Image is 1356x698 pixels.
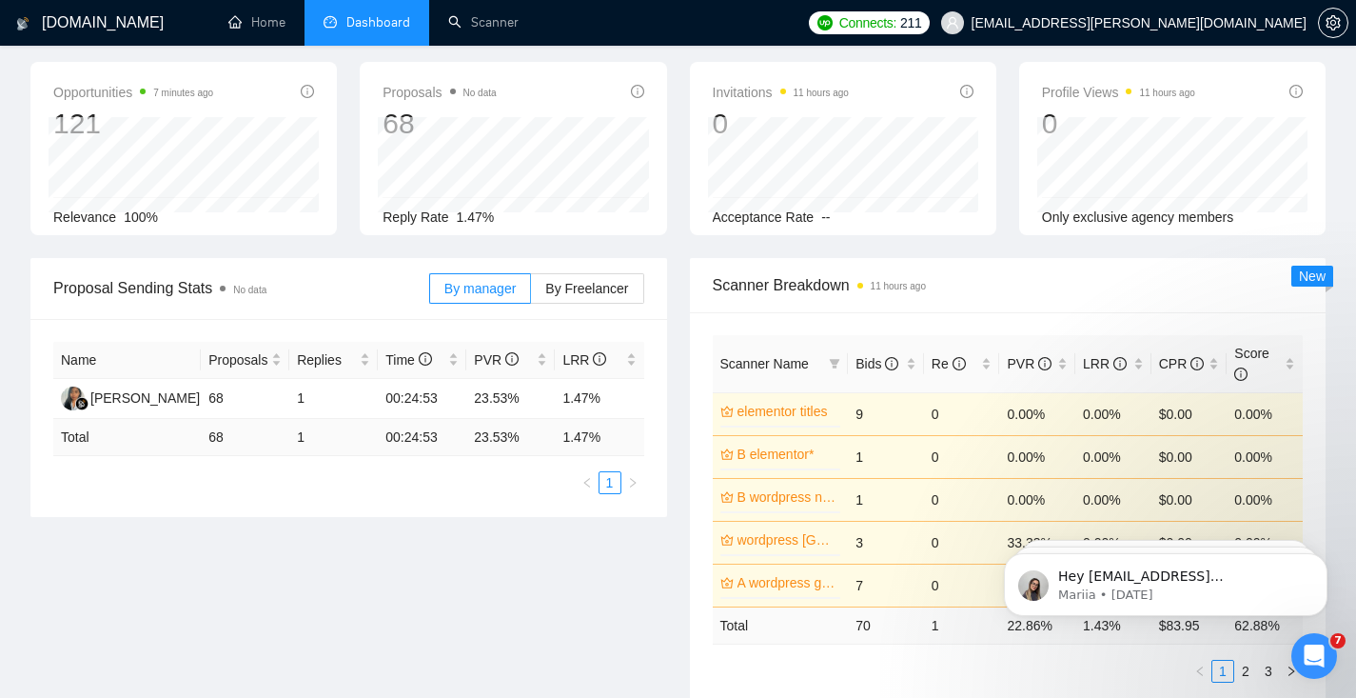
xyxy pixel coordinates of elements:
[1280,660,1303,683] button: right
[457,209,495,225] span: 1.47%
[1291,633,1337,679] iframe: Intercom live chat
[871,281,926,291] time: 11 hours ago
[201,419,289,456] td: 68
[848,607,924,644] td: 70
[924,607,1000,644] td: 1
[385,352,431,368] span: Time
[1083,356,1127,371] span: LRR
[61,387,85,410] img: GA
[124,209,158,225] span: 100%
[53,209,116,225] span: Relevance
[924,564,1000,607] td: 0
[208,349,267,370] span: Proposals
[848,564,924,607] td: 7
[821,209,830,225] span: --
[924,521,1000,564] td: 0
[599,472,620,493] a: 1
[53,276,429,300] span: Proposal Sending Stats
[737,444,837,465] a: B elementor*
[576,471,599,494] button: left
[1194,666,1206,677] span: left
[720,490,734,504] span: crown
[848,392,924,435] td: 9
[720,533,734,547] span: crown
[1007,356,1051,371] span: PVR
[1318,15,1348,30] a: setting
[1151,392,1228,435] td: $0.00
[90,388,200,409] div: [PERSON_NAME]
[631,85,644,98] span: info-circle
[1211,660,1234,683] li: 1
[466,419,555,456] td: 23.53 %
[53,81,213,104] span: Opportunities
[448,14,519,30] a: searchScanner
[324,15,337,29] span: dashboard
[848,435,924,478] td: 1
[53,342,201,379] th: Name
[1234,346,1269,382] span: Score
[201,342,289,379] th: Proposals
[848,478,924,521] td: 1
[720,356,809,371] span: Scanner Name
[1189,660,1211,683] li: Previous Page
[545,281,628,296] span: By Freelancer
[975,513,1356,647] iframe: Intercom notifications message
[737,487,837,508] a: B wordpress no budget
[960,85,973,98] span: info-circle
[946,16,959,30] span: user
[383,209,448,225] span: Reply Rate
[576,471,599,494] li: Previous Page
[900,12,921,33] span: 211
[1075,392,1151,435] td: 0.00%
[505,352,519,366] span: info-circle
[466,379,555,419] td: 23.53%
[1038,357,1051,370] span: info-circle
[289,379,378,419] td: 1
[1330,633,1346,648] span: 7
[713,106,849,142] div: 0
[16,9,29,39] img: logo
[1258,661,1279,682] a: 3
[419,352,432,366] span: info-circle
[1151,478,1228,521] td: $0.00
[1075,435,1151,478] td: 0.00%
[713,607,849,644] td: Total
[297,349,356,370] span: Replies
[1189,660,1211,683] button: left
[228,14,285,30] a: homeHome
[593,352,606,366] span: info-circle
[383,81,496,104] span: Proposals
[1042,81,1195,104] span: Profile Views
[1318,8,1348,38] button: setting
[1289,85,1303,98] span: info-circle
[713,273,1304,297] span: Scanner Breakdown
[627,477,639,489] span: right
[817,15,833,30] img: upwork-logo.png
[378,379,466,419] td: 00:24:53
[1139,88,1194,98] time: 11 hours ago
[555,419,643,456] td: 1.47 %
[924,478,1000,521] td: 0
[346,14,410,30] span: Dashboard
[737,529,837,550] a: wordpress [GEOGRAPHIC_DATA]
[61,389,200,405] a: GA[PERSON_NAME]
[1190,357,1204,370] span: info-circle
[720,448,734,461] span: crown
[201,379,289,419] td: 68
[289,419,378,456] td: 1
[737,401,837,422] a: elementor titles
[713,209,815,225] span: Acceptance Rate
[794,88,849,98] time: 11 hours ago
[1159,356,1204,371] span: CPR
[555,379,643,419] td: 1.47%
[621,471,644,494] li: Next Page
[444,281,516,296] span: By manager
[562,352,606,368] span: LRR
[999,392,1075,435] td: 0.00%
[1227,392,1303,435] td: 0.00%
[378,419,466,456] td: 00:24:53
